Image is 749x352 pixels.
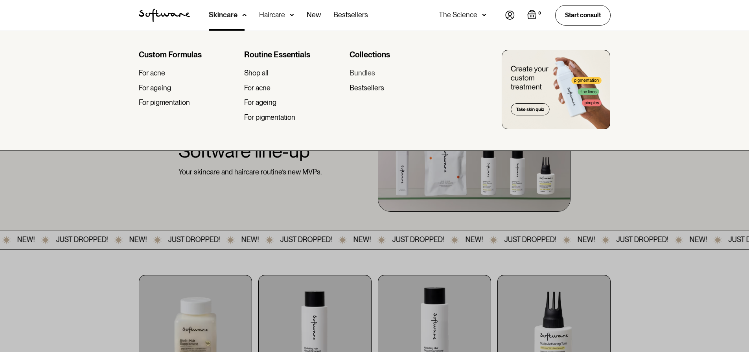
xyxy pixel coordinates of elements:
[244,69,343,77] a: Shop all
[439,11,477,19] div: The Science
[350,69,375,77] div: Bundles
[139,84,171,92] div: For ageing
[139,9,190,22] a: home
[527,10,543,21] a: Open empty cart
[555,5,611,25] a: Start consult
[350,84,449,92] a: Bestsellers
[259,11,285,19] div: Haircare
[244,84,343,92] a: For acne
[139,98,238,107] a: For pigmentation
[244,69,269,77] div: Shop all
[139,98,190,107] div: For pigmentation
[244,50,343,59] div: Routine Essentials
[242,11,247,19] img: arrow down
[244,84,271,92] div: For acne
[244,113,295,122] div: For pigmentation
[350,50,449,59] div: Collections
[350,69,449,77] a: Bundles
[350,84,384,92] div: Bestsellers
[139,84,238,92] a: For ageing
[139,50,238,59] div: Custom Formulas
[209,11,237,19] div: Skincare
[482,11,486,19] img: arrow down
[244,98,276,107] div: For ageing
[290,11,294,19] img: arrow down
[139,69,165,77] div: For acne
[244,98,343,107] a: For ageing
[502,50,610,129] img: create you custom treatment bottle
[537,10,543,17] div: 0
[244,113,343,122] a: For pigmentation
[139,9,190,22] img: Software Logo
[139,69,238,77] a: For acne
